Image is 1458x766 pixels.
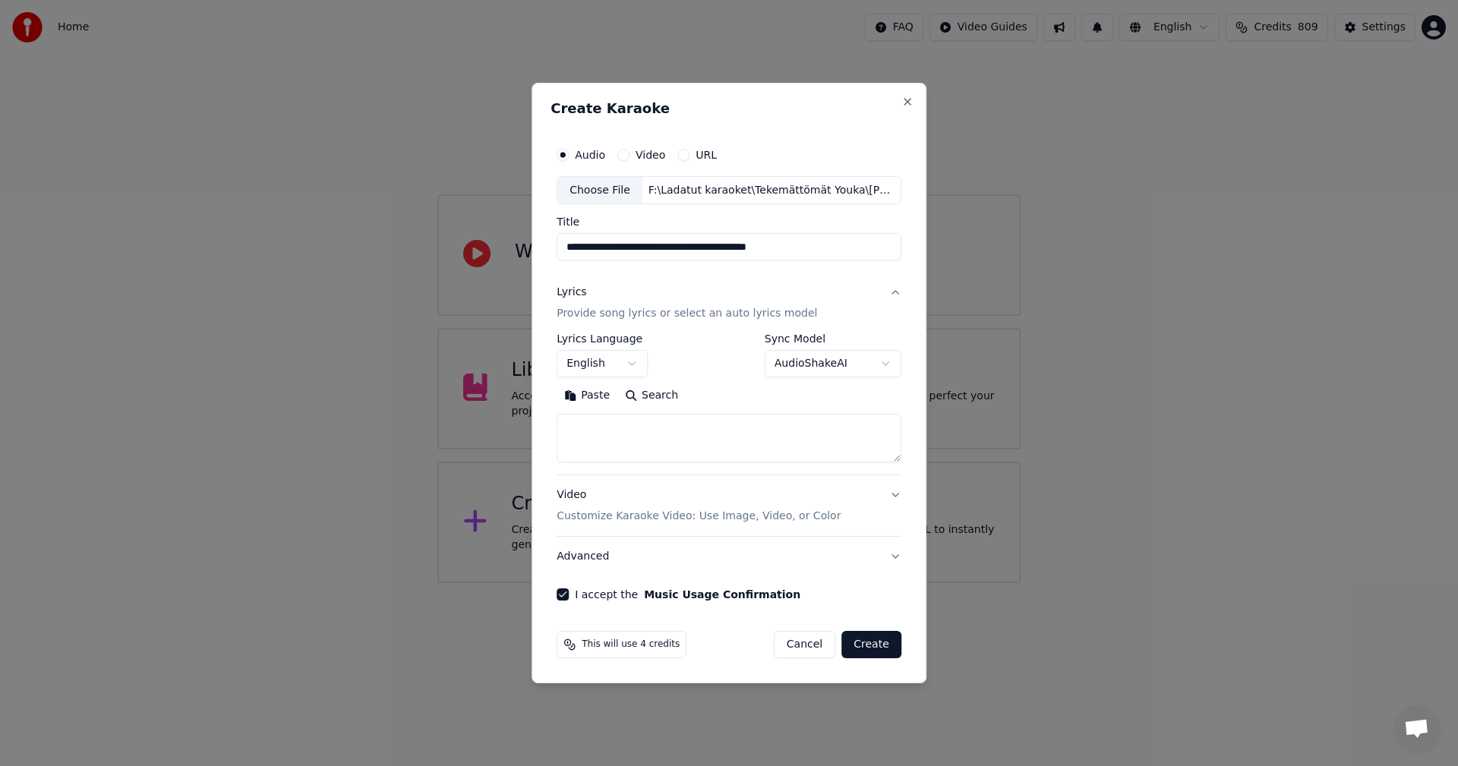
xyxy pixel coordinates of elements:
p: Customize Karaoke Video: Use Image, Video, or Color [557,509,841,524]
button: Advanced [557,537,901,576]
button: Create [841,631,901,658]
label: URL [696,150,717,160]
button: LyricsProvide song lyrics or select an auto lyrics model [557,273,901,334]
label: Audio [575,150,605,160]
div: F:\Ladatut karaoket\Tekemättömät Youka\[PERSON_NAME] hiljaiset värit\Nuku rapussa, [PERSON_NAME] ... [642,183,901,198]
button: Cancel [774,631,835,658]
p: Provide song lyrics or select an auto lyrics model [557,307,817,322]
label: Title [557,217,901,228]
button: I accept the [644,589,800,600]
div: LyricsProvide song lyrics or select an auto lyrics model [557,334,901,475]
label: Lyrics Language [557,334,648,345]
div: Choose File [557,177,642,204]
div: Lyrics [557,285,586,301]
label: Sync Model [765,334,901,345]
button: VideoCustomize Karaoke Video: Use Image, Video, or Color [557,476,901,537]
button: Paste [557,384,617,408]
button: Search [617,384,686,408]
span: This will use 4 credits [582,638,680,651]
div: Video [557,488,841,525]
label: Video [636,150,665,160]
label: I accept the [575,589,800,600]
h2: Create Karaoke [551,102,907,115]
